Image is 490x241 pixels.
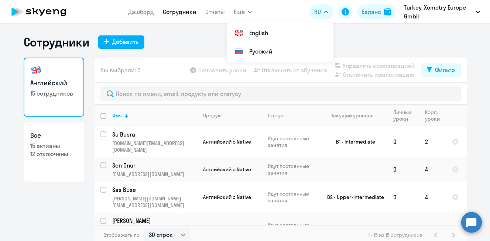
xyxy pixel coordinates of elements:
[128,8,154,16] a: Дашборд
[268,163,318,176] p: Идут постоянные занятия
[314,7,321,16] span: RU
[112,130,197,138] a: Su Busra
[268,112,284,119] div: Статус
[30,142,78,150] p: 15 активны
[112,112,122,119] div: Имя
[268,135,318,148] p: Идут постоянные занятия
[268,190,318,204] p: Идут постоянные занятия
[112,195,197,209] p: [PERSON_NAME][DOMAIN_NAME][EMAIL_ADDRESS][DOMAIN_NAME]
[384,8,391,16] img: balance
[112,140,197,153] p: [DOMAIN_NAME][EMAIL_ADDRESS][DOMAIN_NAME]
[234,28,243,37] img: English
[419,157,446,182] td: 4
[203,112,223,119] div: Продукт
[387,126,419,157] td: 0
[112,112,197,119] div: Имя
[309,4,333,19] button: RU
[30,89,78,97] p: 15 сотрудников
[361,7,381,16] div: Баланс
[421,63,461,77] button: Фильтр
[112,161,197,169] a: Sen Onur
[24,35,89,49] h1: Сотрудники
[419,182,446,213] td: 4
[331,112,373,119] div: Текущий уровень
[234,4,252,19] button: Ещё
[100,86,461,101] input: Поиск по имени, email, продукту или статусу
[227,22,333,62] ul: Ещё
[319,126,387,157] td: B1 - Intermediate
[24,123,84,182] a: Все15 активны12 отключены
[163,8,196,16] a: Сотрудники
[112,217,196,225] p: [PERSON_NAME]
[435,65,455,74] div: Фильтр
[112,161,196,169] p: Sen Onur
[112,186,196,194] p: Sas Buse
[24,58,84,117] a: Английский15 сотрудников
[112,37,138,46] div: Добавить
[98,35,144,49] button: Добавить
[404,3,473,21] p: Turkey, Xometry Europe GmbH
[205,8,225,16] a: Отчеты
[325,112,387,119] div: Текущий уровень
[234,7,245,16] span: Ещё
[103,232,141,238] span: Отображать по:
[100,66,141,75] span: Вы выбрали: 0
[234,47,243,56] img: Русский
[112,186,197,194] a: Sas Buse
[393,109,419,122] div: Личные уроки
[112,130,196,138] p: Su Busra
[30,131,78,140] h3: Все
[268,221,318,235] p: Идут постоянные занятия
[30,64,42,76] img: english
[368,232,422,238] span: 1 - 15 из 15 сотрудников
[203,166,251,173] span: Английский с Native
[319,182,387,213] td: B2 - Upper-Intermediate
[387,157,419,182] td: 0
[203,194,251,200] span: Английский с Native
[357,4,396,19] button: Балансbalance
[425,109,446,122] div: Корп. уроки
[112,217,197,225] a: [PERSON_NAME]
[203,138,251,145] span: Английский с Native
[400,3,484,21] button: Turkey, Xometry Europe GmbH
[387,182,419,213] td: 0
[419,126,446,157] td: 2
[30,78,78,88] h3: Английский
[30,150,78,158] p: 12 отключены
[112,171,197,178] p: [EMAIL_ADDRESS][DOMAIN_NAME]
